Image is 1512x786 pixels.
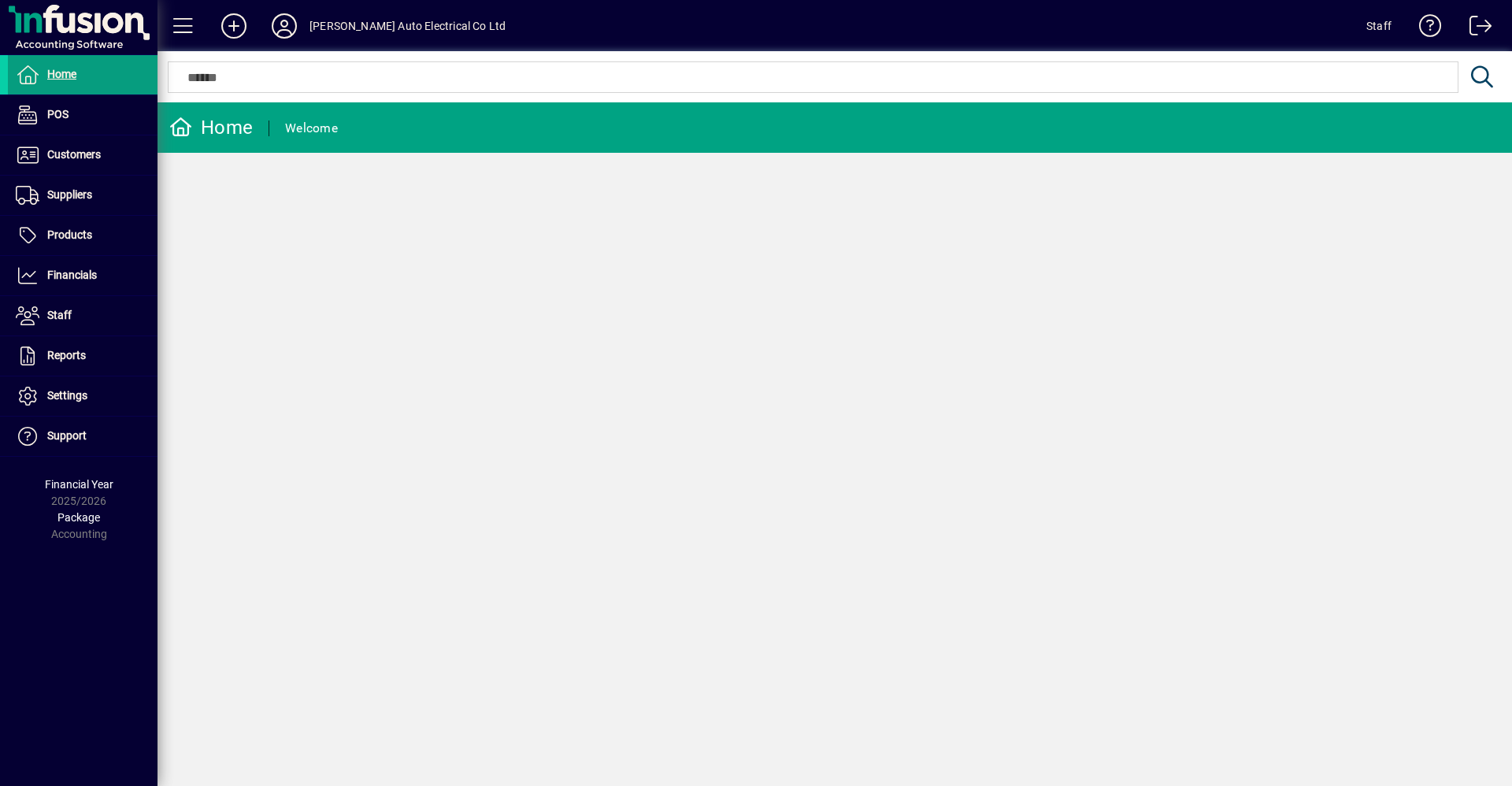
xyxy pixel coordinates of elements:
[45,478,113,491] span: Financial Year
[8,135,157,175] a: Customers
[47,68,76,80] span: Home
[47,389,87,402] span: Settings
[259,12,309,40] button: Profile
[8,336,157,376] a: Reports
[47,429,87,442] span: Support
[8,95,157,135] a: POS
[47,188,92,201] span: Suppliers
[57,511,100,524] span: Package
[8,176,157,215] a: Suppliers
[8,376,157,416] a: Settings
[47,228,92,241] span: Products
[209,12,259,40] button: Add
[47,269,97,281] span: Financials
[1366,13,1392,39] div: Staff
[169,115,253,140] div: Home
[47,349,86,361] span: Reports
[8,256,157,295] a: Financials
[1407,3,1442,54] a: Knowledge Base
[47,108,69,120] span: POS
[285,116,338,141] div: Welcome
[8,216,157,255] a: Products
[1458,3,1492,54] a: Logout
[47,148,101,161] span: Customers
[309,13,506,39] div: [PERSON_NAME] Auto Electrical Co Ltd
[8,417,157,456] a: Support
[8,296,157,336] a: Staff
[47,309,72,321] span: Staff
